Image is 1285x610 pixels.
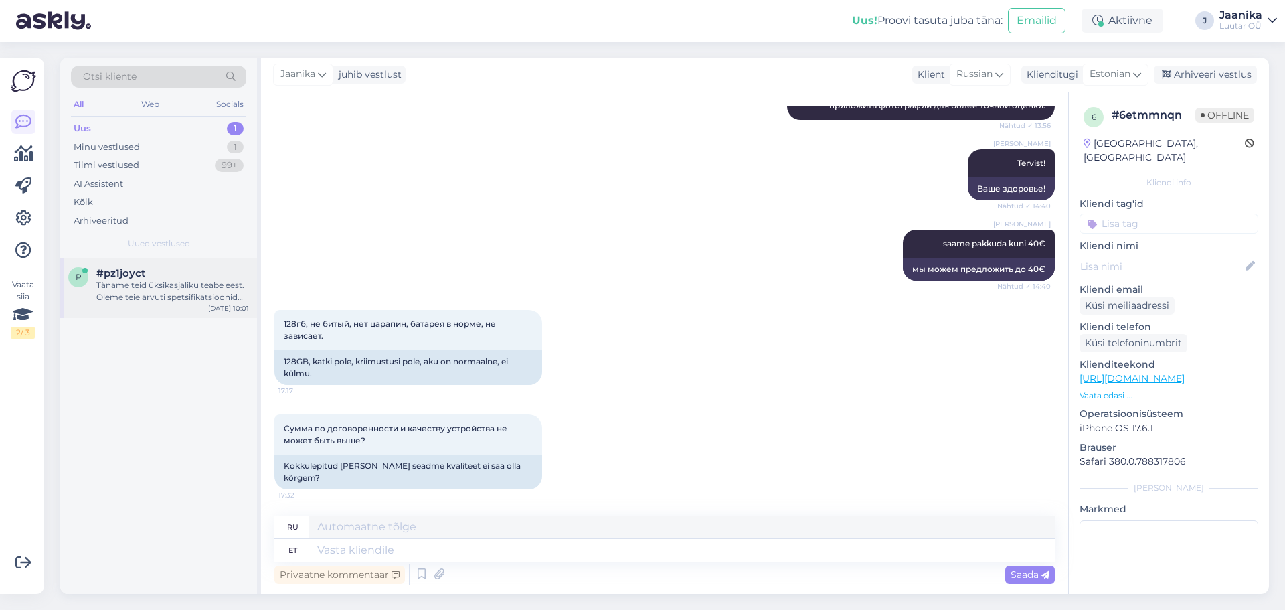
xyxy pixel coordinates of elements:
[74,214,128,228] div: Arhiveeritud
[1195,108,1254,123] span: Offline
[943,238,1045,248] span: saame pakkuda kuni 40€
[213,96,246,113] div: Socials
[1011,568,1049,581] span: Saada
[1080,214,1258,234] input: Lisa tag
[1080,407,1258,421] p: Operatsioonisüsteem
[333,68,402,82] div: juhib vestlust
[903,258,1055,281] div: мы можем предложить до 40€
[1021,68,1078,82] div: Klienditugi
[1080,421,1258,435] p: iPhone OS 17.6.1
[1084,137,1245,165] div: [GEOGRAPHIC_DATA], [GEOGRAPHIC_DATA]
[11,279,35,339] div: Vaata siia
[74,196,93,209] div: Kõik
[1008,8,1065,33] button: Emailid
[1219,10,1277,31] a: JaanikaLuutar OÜ
[993,139,1051,149] span: [PERSON_NAME]
[1080,239,1258,253] p: Kliendi nimi
[227,122,244,135] div: 1
[274,350,542,385] div: 128GB, katki pole, kriimustusi pole, aku on normaalne, ei külmu.
[227,141,244,154] div: 1
[288,539,297,562] div: et
[128,238,190,250] span: Uued vestlused
[1082,9,1163,33] div: Aktiivne
[274,455,542,489] div: Kokkulepitud [PERSON_NAME] seadme kvaliteet ei saa olla kõrgem?
[997,201,1051,211] span: Nähtud ✓ 14:40
[1154,66,1257,84] div: Arhiveeri vestlus
[1080,177,1258,189] div: Kliendi info
[993,219,1051,229] span: [PERSON_NAME]
[1080,334,1187,352] div: Küsi telefoninumbrit
[74,177,123,191] div: AI Assistent
[956,67,993,82] span: Russian
[1080,197,1258,211] p: Kliendi tag'id
[96,279,249,303] div: Täname teid üksikasjaliku teabe eest. Oleme teie arvuti spetsifikatsioonid kätte saanud ja edasta...
[83,70,137,84] span: Otsi kliente
[280,67,315,82] span: Jaanika
[1080,390,1258,402] p: Vaata edasi ...
[274,566,405,584] div: Privaatne kommentaar
[71,96,86,113] div: All
[997,281,1051,291] span: Nähtud ✓ 14:40
[1080,320,1258,334] p: Kliendi telefon
[287,516,298,538] div: ru
[852,14,877,27] b: Uus!
[1080,358,1258,372] p: Klienditeekond
[278,490,329,500] span: 17:32
[11,327,35,339] div: 2 / 3
[1080,259,1243,274] input: Lisa nimi
[74,141,140,154] div: Minu vestlused
[1112,107,1195,123] div: # 6etmmnqn
[1219,21,1262,31] div: Luutar OÜ
[1017,158,1045,168] span: Tervist!
[139,96,162,113] div: Web
[208,303,249,313] div: [DATE] 10:01
[74,122,91,135] div: Uus
[1080,283,1258,297] p: Kliendi email
[1092,112,1096,122] span: 6
[1080,455,1258,469] p: Safari 380.0.788317806
[284,319,498,341] span: 128гб, не битый, нет царапин, батарея в норме, не зависает.
[1219,10,1262,21] div: Jaanika
[968,177,1055,200] div: Ваше здоровье!
[11,68,36,94] img: Askly Logo
[76,272,82,282] span: p
[1080,482,1258,494] div: [PERSON_NAME]
[999,121,1051,131] span: Nähtud ✓ 13:56
[74,159,139,172] div: Tiimi vestlused
[1090,67,1130,82] span: Estonian
[1080,502,1258,516] p: Märkmed
[96,267,145,279] span: #pz1joyct
[284,423,509,445] span: Сумма по договоренности и качеству устройства не может быть выше?
[912,68,945,82] div: Klient
[1080,297,1175,315] div: Küsi meiliaadressi
[852,13,1003,29] div: Proovi tasuta juba täna:
[1080,372,1185,384] a: [URL][DOMAIN_NAME]
[278,386,329,396] span: 17:17
[1195,11,1214,30] div: J
[215,159,244,172] div: 99+
[1080,441,1258,455] p: Brauser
